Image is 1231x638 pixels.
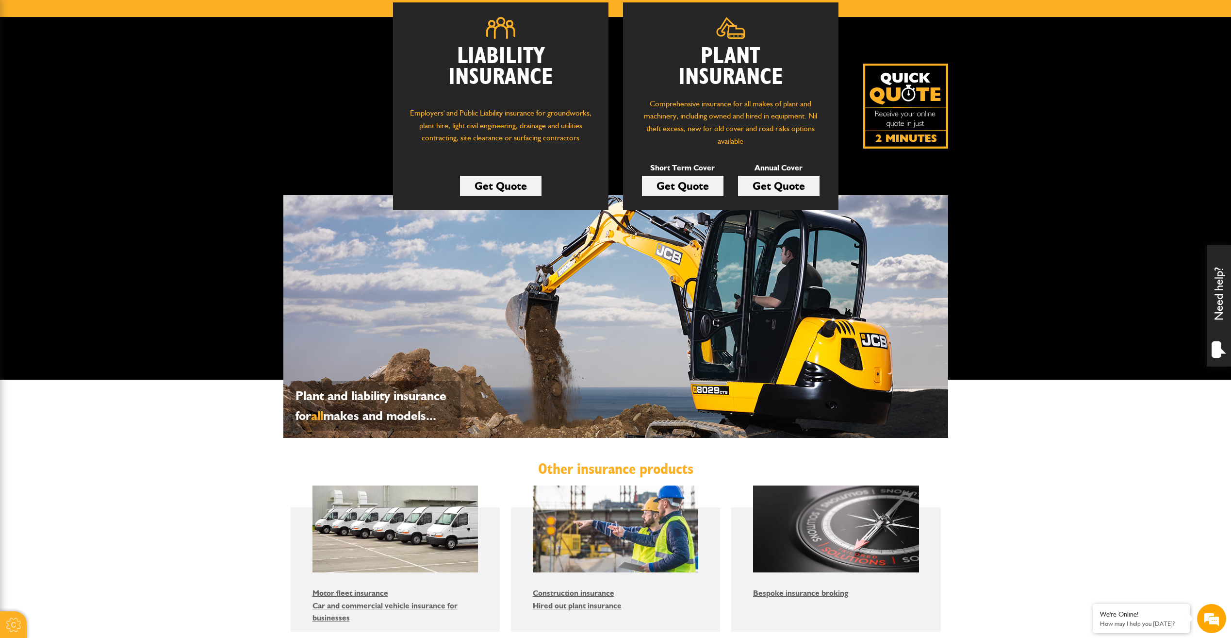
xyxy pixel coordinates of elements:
[863,64,948,149] img: Quick Quote
[533,588,614,598] a: Construction insurance
[408,46,594,98] h2: Liability Insurance
[311,408,323,423] span: all
[13,90,177,111] input: Enter your last name
[312,601,458,623] a: Car and commercial vehicle insurance for businesses
[291,460,941,478] h2: Other insurance products
[13,147,177,168] input: Enter your phone number
[642,162,723,174] p: Short Term Cover
[753,486,919,572] img: Bespoke insurance broking
[460,176,542,196] a: Get Quote
[16,54,41,67] img: d_20077148190_company_1631870298795_20077148190
[638,98,824,147] p: Comprehensive insurance for all makes of plant and machinery, including owned and hired in equipm...
[738,162,820,174] p: Annual Cover
[50,54,163,67] div: Chat with us now
[1100,610,1182,619] div: We're Online!
[408,107,594,153] p: Employers' and Public Liability insurance for groundworks, plant hire, light civil engineering, d...
[533,486,699,572] img: Construction insurance
[13,176,177,291] textarea: Type your message and hit 'Enter'
[312,486,478,572] img: Motor fleet insurance
[295,386,456,426] p: Plant and liability insurance for makes and models...
[863,64,948,149] a: Get your insurance quote isn just 2-minutes
[159,5,182,28] div: Minimize live chat window
[533,601,622,610] a: Hired out plant insurance
[13,118,177,140] input: Enter your email address
[638,46,824,88] h2: Plant Insurance
[1100,620,1182,627] p: How may I help you today?
[642,176,723,196] a: Get Quote
[738,176,820,196] a: Get Quote
[753,588,848,598] a: Bespoke insurance broking
[1207,245,1231,367] div: Need help?
[312,588,388,598] a: Motor fleet insurance
[132,299,176,312] em: Start Chat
